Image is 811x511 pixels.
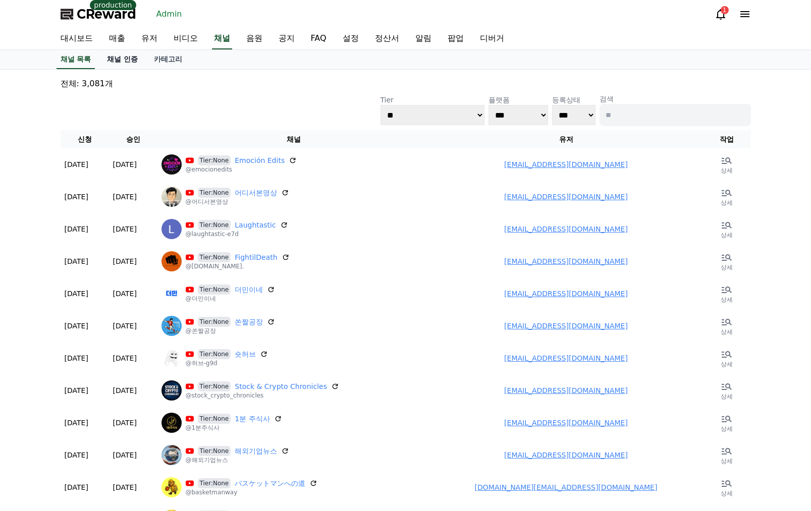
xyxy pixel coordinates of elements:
img: バスケットマンへの道 [161,477,182,497]
a: [DOMAIN_NAME][EMAIL_ADDRESS][DOMAIN_NAME] [475,483,658,491]
p: 전체: 3,081개 [61,78,751,90]
a: 상세 [707,411,747,435]
p: @쏜짤공장 [186,327,276,335]
p: [DATE] [65,321,88,331]
span: Tier:None [198,381,231,391]
span: Settings [149,335,174,343]
p: 등록상태 [552,95,596,105]
a: [EMAIL_ADDRESS][DOMAIN_NAME] [504,225,628,233]
a: 상세 [707,185,747,209]
a: [EMAIL_ADDRESS][DOMAIN_NAME] [504,257,628,265]
a: 팝업 [440,28,472,49]
img: 1분 주식사 [161,413,182,433]
img: FightilDeath [161,251,182,271]
a: 설정 [335,28,367,49]
a: 1 [715,8,727,20]
span: Tier:None [198,317,231,327]
p: [DATE] [113,192,137,202]
img: 쏜짤공장 [161,316,182,336]
a: Emoción Edits [235,155,285,165]
a: 해외기업뉴스 [235,446,277,456]
p: [DATE] [113,450,137,460]
p: @어디서본영상 [186,198,290,206]
span: Tier:None [198,220,231,230]
a: 상세 [707,217,747,241]
p: 상세 [721,296,733,304]
a: 상세 [707,346,747,370]
a: 유저 [133,28,166,49]
a: 공지 [271,28,303,49]
a: FightilDeath [235,252,277,262]
p: 상세 [721,263,733,271]
a: Admin [152,6,186,22]
p: [DATE] [113,321,137,331]
span: Tier:None [198,349,231,359]
a: 채널 인증 [99,50,146,69]
a: 상세 [707,314,747,338]
a: バスケットマンへの道 [235,478,305,488]
a: 더민이네 [235,285,263,295]
a: 1분 주식사 [235,414,269,424]
p: [DATE] [113,385,137,395]
th: 신청 [61,130,109,148]
p: [DATE] [65,353,88,363]
span: Tier:None [198,414,231,424]
span: CReward [77,6,136,22]
img: Emoción Edits [161,154,182,175]
a: 숏허브 [235,349,256,359]
img: 해외기업뉴스 [161,445,182,465]
a: 어디서본영상 [235,188,277,198]
a: [EMAIL_ADDRESS][DOMAIN_NAME] [504,160,628,168]
p: [DATE] [65,450,88,460]
p: [DATE] [65,418,88,428]
img: Stock & Crypto Chronicles [161,380,182,401]
p: [DATE] [65,385,88,395]
a: Messages [67,320,130,345]
img: Laughtastic [161,219,182,239]
p: [DATE] [65,289,88,299]
p: @해외기업뉴스 [186,456,290,464]
span: Tier:None [198,285,231,295]
a: [EMAIL_ADDRESS][DOMAIN_NAME] [504,419,628,427]
th: 승인 [109,130,157,148]
p: @stock_crypto_chronicles [186,391,339,400]
a: Laughtastic [235,220,276,230]
p: @허브-g9d [186,359,268,367]
p: @더민이네 [186,295,276,303]
span: Tier:None [198,478,231,488]
p: [DATE] [65,159,88,169]
a: [EMAIL_ADDRESS][DOMAIN_NAME] [504,386,628,394]
a: 정산서 [367,28,407,49]
th: 채널 [157,130,430,148]
p: [DATE] [113,224,137,234]
p: 검색 [600,94,751,104]
a: [EMAIL_ADDRESS][DOMAIN_NAME] [504,193,628,201]
a: 알림 [407,28,440,49]
a: 채널 목록 [57,50,95,69]
a: Settings [130,320,194,345]
span: Tier:None [198,446,231,456]
p: 상세 [721,457,733,465]
span: Tier:None [198,252,231,262]
a: 비디오 [166,28,206,49]
span: Home [26,335,43,343]
p: [DATE] [113,289,137,299]
a: 상세 [707,281,747,306]
a: 대시보드 [52,28,101,49]
p: 상세 [721,392,733,401]
a: 상세 [707,249,747,273]
p: 플랫폼 [489,95,548,105]
a: 상세 [707,475,747,499]
a: [EMAIL_ADDRESS][DOMAIN_NAME] [504,290,628,298]
p: [DATE] [65,192,88,202]
p: @1분주식사 [186,424,282,432]
span: Tier:None [198,188,231,198]
a: 상세 [707,443,747,467]
p: @[DOMAIN_NAME]. [186,262,290,270]
a: 채널 [212,28,232,49]
p: [DATE] [65,482,88,492]
a: 상세 [707,378,747,403]
p: Tier [381,95,484,105]
a: 음원 [238,28,271,49]
a: [EMAIL_ADDRESS][DOMAIN_NAME] [504,354,628,362]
